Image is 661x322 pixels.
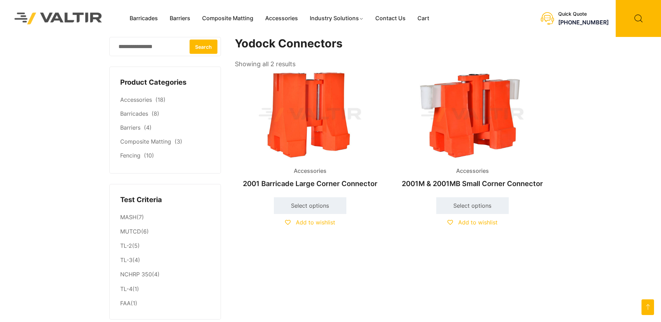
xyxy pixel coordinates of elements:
span: (8) [152,110,159,117]
span: Add to wishlist [458,219,498,226]
a: Composite Matting [196,13,259,24]
a: Accessories2001M & 2001MB Small Corner Connector [397,70,548,191]
a: Industry Solutions [304,13,370,24]
a: NCHRP 350 [120,271,152,278]
a: Accessories [120,96,152,103]
img: Valtir Rentals [5,3,112,34]
a: Add to wishlist [285,219,335,226]
a: Contact Us [369,13,412,24]
a: FAA [120,300,131,307]
span: Add to wishlist [296,219,335,226]
h2: 2001 Barricade Large Corner Connector [235,176,385,191]
button: Search [190,39,217,54]
span: (3) [175,138,182,145]
h2: 2001M & 2001MB Small Corner Connector [397,176,548,191]
li: (1) [120,296,210,309]
span: (18) [155,96,166,103]
span: (10) [144,152,154,159]
a: TL-4 [120,285,132,292]
a: Cart [412,13,435,24]
div: Quick Quote [558,11,609,17]
h4: Test Criteria [120,195,210,205]
a: Select options for “2001M & 2001MB Small Corner Connector” [436,197,509,214]
a: Composite Matting [120,138,171,145]
li: (4) [120,268,210,282]
a: Add to wishlist [447,219,498,226]
a: Fencing [120,152,140,159]
a: Go to top [641,299,654,315]
h1: Yodock Connectors [235,37,548,51]
a: Barriers [120,124,140,131]
span: Accessories [451,166,494,176]
a: Barricades [120,110,148,117]
a: TL-2 [120,242,132,249]
a: MUTCD [120,228,141,235]
a: Select options for “2001 Barricade Large Corner Connector” [274,197,346,214]
span: (4) [144,124,152,131]
a: Accessories [259,13,304,24]
span: Accessories [289,166,332,176]
a: [PHONE_NUMBER] [558,19,609,26]
a: TL-3 [120,256,132,263]
h4: Product Categories [120,77,210,88]
li: (1) [120,282,210,296]
a: Accessories2001 Barricade Large Corner Connector [235,70,385,191]
li: (6) [120,225,210,239]
a: MASH [120,214,137,221]
a: Barricades [124,13,164,24]
li: (5) [120,239,210,253]
p: Showing all 2 results [235,58,295,70]
a: Barriers [164,13,196,24]
li: (7) [120,210,210,224]
li: (4) [120,253,210,268]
